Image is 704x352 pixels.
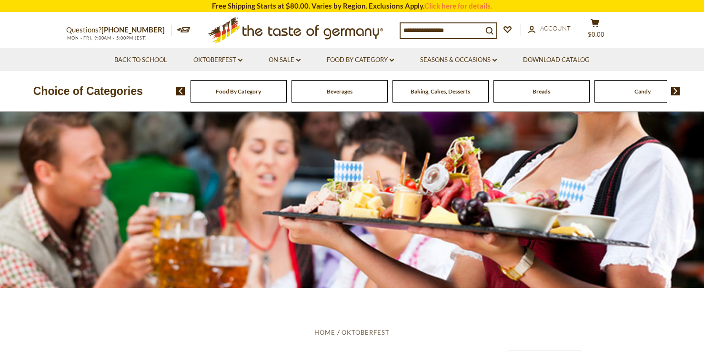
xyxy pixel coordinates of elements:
a: Baking, Cakes, Desserts [411,88,470,95]
a: Home [314,329,335,336]
a: On Sale [269,55,301,65]
a: Food By Category [216,88,261,95]
span: $0.00 [588,31,604,38]
a: [PHONE_NUMBER] [101,25,165,34]
a: Oktoberfest [342,329,390,336]
a: Download Catalog [523,55,590,65]
img: next arrow [671,87,680,95]
a: Account [528,23,571,34]
a: Seasons & Occasions [420,55,497,65]
a: Food By Category [327,55,394,65]
a: Breads [533,88,550,95]
a: Beverages [327,88,352,95]
a: Candy [634,88,651,95]
a: Click here for details. [424,1,492,10]
button: $0.00 [581,19,609,42]
span: MON - FRI, 9:00AM - 5:00PM (EST) [66,35,147,41]
img: previous arrow [176,87,185,95]
a: Back to School [114,55,167,65]
p: Questions? [66,24,172,36]
span: Account [540,24,571,32]
a: Oktoberfest [193,55,242,65]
